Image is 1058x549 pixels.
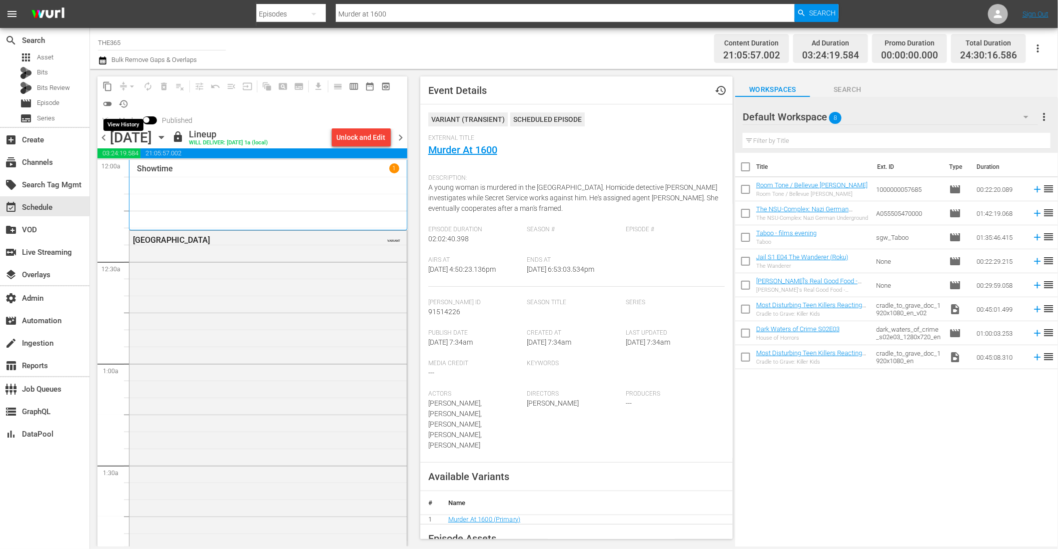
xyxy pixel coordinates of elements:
[110,129,152,146] div: [DATE]
[723,36,780,50] div: Content Duration
[440,491,733,515] th: Name
[743,103,1038,131] div: Default Workspace
[37,113,55,123] span: Series
[626,399,632,407] span: ---
[428,390,522,398] span: Actors
[428,360,522,368] span: Media Credit
[527,390,621,398] span: Directors
[973,177,1028,201] td: 00:22:20.089
[428,183,719,212] span: A young woman is murdered in the [GEOGRAPHIC_DATA]. Homicide detective [PERSON_NAME] investigates...
[346,78,362,94] span: Week Calendar View
[395,131,407,144] span: chevron_right
[5,406,17,418] span: GraphQL
[362,78,378,94] span: Month Calendar View
[307,76,326,96] span: Download as CSV
[756,349,866,364] a: Most Disturbing Teen Killers Reacting To Insane Sentences
[102,99,112,109] span: toggle_off
[950,303,962,315] span: Video
[428,134,720,142] span: External Title
[971,153,1031,181] th: Duration
[950,231,962,243] span: Episode
[337,128,386,146] div: Unlock and Edit
[428,533,496,545] span: Episode Assets
[756,359,868,365] div: Cradle to Grave: Killer Kids
[1043,255,1055,267] span: reorder
[5,156,17,168] span: Channels
[756,325,840,333] a: Dark Waters of Crime S02E03
[133,235,353,245] div: [GEOGRAPHIC_DATA]
[527,299,621,307] span: Season Title
[1043,351,1055,363] span: reorder
[871,153,944,181] th: Ext. ID
[428,369,434,377] span: ---
[881,36,938,50] div: Promo Duration
[973,201,1028,225] td: 01:42:19.068
[5,360,17,372] span: Reports
[5,292,17,304] span: Admin
[1043,207,1055,219] span: reorder
[973,321,1028,345] td: 01:00:03.253
[20,112,32,124] span: Series
[873,273,946,297] td: None
[873,249,946,273] td: None
[428,299,522,307] span: [PERSON_NAME] Id
[428,471,509,483] span: Available Variants
[99,96,115,112] span: 24 hours Lineup View is OFF
[115,78,140,94] span: Remove Gaps & Overlaps
[1043,231,1055,243] span: reorder
[960,50,1017,61] span: 24:30:16.586
[1039,111,1051,123] span: more_vert
[20,82,32,94] div: Bits Review
[393,165,396,172] p: 1
[873,177,946,201] td: 1000000057685
[802,50,859,61] span: 03:24:19.584
[97,131,110,144] span: chevron_left
[137,164,173,173] p: Showtime
[756,301,866,316] a: Most Disturbing Teen Killers Reacting To Insane Sentences
[510,112,585,126] div: Scheduled Episode
[102,81,112,91] span: content_copy
[5,224,17,236] span: VOD
[950,255,962,267] span: Episode
[810,83,885,96] span: Search
[5,179,17,191] span: Search Tag Mgmt
[239,78,255,94] span: Update Metadata from Key Asset
[973,225,1028,249] td: 01:35:46.415
[97,116,143,124] span: View Mode:
[973,249,1028,273] td: 00:22:29.215
[189,140,268,146] div: WILL DELIVER: [DATE] 1a (local)
[5,428,17,440] span: DataPool
[626,299,720,307] span: Series
[326,76,346,96] span: Day Calendar View
[172,78,188,94] span: Clear Lineup
[735,83,810,96] span: Workspaces
[881,50,938,61] span: 00:00:00.000
[756,277,862,292] a: [PERSON_NAME]'s Real Good Food - Desserts With Benefits
[756,311,868,317] div: Cradle to Grave: Killer Kids
[873,297,946,321] td: cradle_to_grave_doc_1920x1080_en_v02
[37,52,53,62] span: Asset
[1043,183,1055,195] span: reorder
[1032,304,1043,315] svg: Add to Schedule
[140,148,407,158] span: 21:05:57.002
[172,131,184,143] span: lock
[715,84,727,96] span: Event History
[873,345,946,369] td: cradle_to_grave_doc_1920x1080_en
[1032,280,1043,291] svg: Add to Schedule
[291,78,307,94] span: Create Series Block
[110,56,197,63] span: Bulk Remove Gaps & Overlaps
[709,78,733,102] button: history
[140,78,156,94] span: Loop Content
[378,78,394,94] span: View Backup
[756,263,848,269] div: The Wanderer
[37,83,70,93] span: Bits Review
[1032,256,1043,267] svg: Add to Schedule
[99,78,115,94] span: Copy Lineup
[527,360,621,368] span: Keywords
[118,99,128,109] span: history_outlined
[626,329,720,337] span: Last Updated
[1043,327,1055,339] span: reorder
[388,234,401,242] span: VARIANT
[428,329,522,337] span: Publish Date
[143,116,150,123] span: Toggle to switch from Published to Draft view.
